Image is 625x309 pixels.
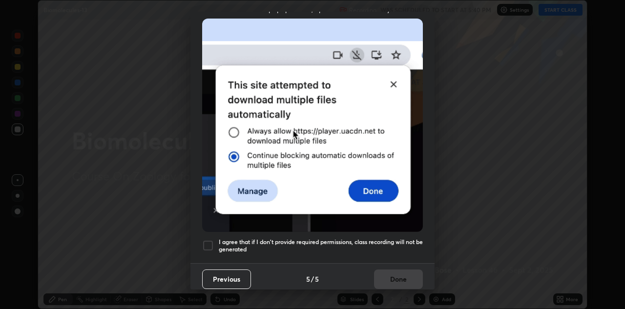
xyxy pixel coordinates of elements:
img: downloads-permission-blocked.gif [202,19,423,232]
h4: / [311,274,314,284]
h4: 5 [315,274,319,284]
h5: I agree that if I don't provide required permissions, class recording will not be generated [219,238,423,253]
button: Previous [202,269,251,289]
h4: 5 [306,274,310,284]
